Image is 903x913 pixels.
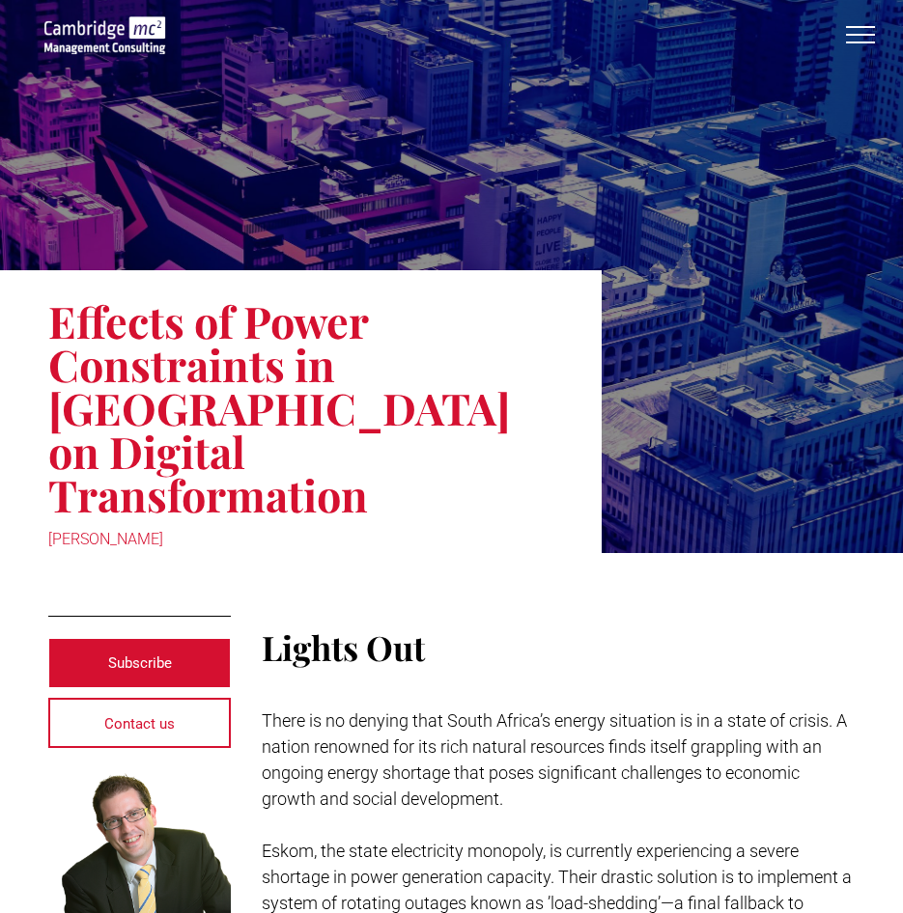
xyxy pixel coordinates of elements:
[44,16,165,54] img: Cambridge Management Logo, digital transformation
[48,526,553,553] div: [PERSON_NAME]
[48,297,553,518] h1: Effects of Power Constraints in [GEOGRAPHIC_DATA] on Digital Transformation
[262,624,425,670] span: Lights Out
[835,10,886,60] button: menu
[108,639,172,687] span: Subscribe
[44,19,165,40] a: Your Business Transformed | Cambridge Management Consulting
[104,700,175,748] span: Contact us
[262,710,847,809] span: There is no denying that South Africa’s energy situation is in a state of crisis. A nation renown...
[48,638,231,688] a: Subscribe
[48,698,231,748] a: Contact us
